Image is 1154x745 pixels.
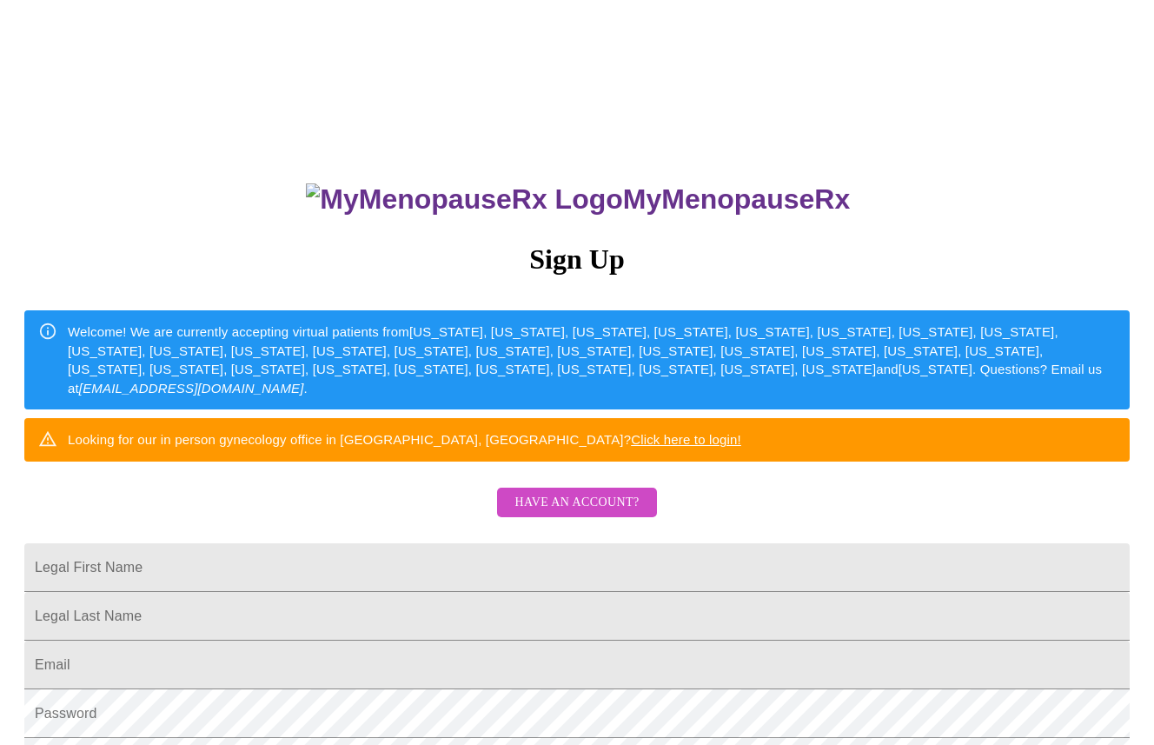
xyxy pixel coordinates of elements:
[27,183,1131,216] h3: MyMenopauseRx
[514,492,639,514] span: Have an account?
[68,316,1116,404] div: Welcome! We are currently accepting virtual patients from [US_STATE], [US_STATE], [US_STATE], [US...
[79,381,304,396] em: [EMAIL_ADDRESS][DOMAIN_NAME]
[68,423,741,456] div: Looking for our in person gynecology office in [GEOGRAPHIC_DATA], [GEOGRAPHIC_DATA]?
[306,183,622,216] img: MyMenopauseRx Logo
[631,432,741,447] a: Click here to login!
[497,488,656,518] button: Have an account?
[24,243,1130,276] h3: Sign Up
[493,507,660,522] a: Have an account?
